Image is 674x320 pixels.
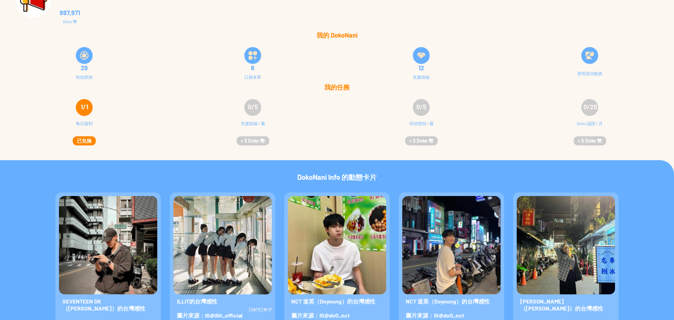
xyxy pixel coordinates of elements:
div: 6 [173,64,333,71]
div: Doko 認證 / 月 [577,120,603,134]
span: 0/5 [248,103,258,111]
img: Visruth.jpg not found [288,196,386,294]
div: 997,971 [60,9,80,16]
div: 支援前線 [413,74,430,79]
div: 街頭抓拍 / 週 [409,120,434,134]
img: Visruth.jpg not found [173,196,272,294]
img: frontLineSupply.svg [417,51,425,60]
div: Doko 幣 [60,19,80,24]
span: [DATE] 16:17 [249,307,272,312]
img: Visruth.jpg not found [59,196,157,294]
button: 已兌換 [73,136,96,145]
button: + 3 Doko 幣 [405,136,438,145]
div: 每日簽到 [76,120,93,134]
img: Visruth.jpg not found [402,196,501,294]
img: snapShot.svg [80,51,88,60]
img: Visruth.jpg not found [517,196,615,294]
span: 1/1 [81,103,88,111]
div: 街頭抓拍 [76,74,93,79]
span: 0/5 [416,103,427,111]
img: Doko_logo.svg [586,51,594,60]
span: 0/20 [583,103,597,111]
div: 29 [4,64,164,71]
div: 12 [341,64,501,71]
div: 支援前線 / 週 [241,120,265,134]
button: + 5 Doko 幣 [574,136,606,145]
div: 口袋名單 [244,74,261,79]
button: + 3 Doko 幣 [237,136,269,145]
img: bucketListIcon.svg [249,51,257,60]
div: 管理員功能表 [577,71,602,76]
